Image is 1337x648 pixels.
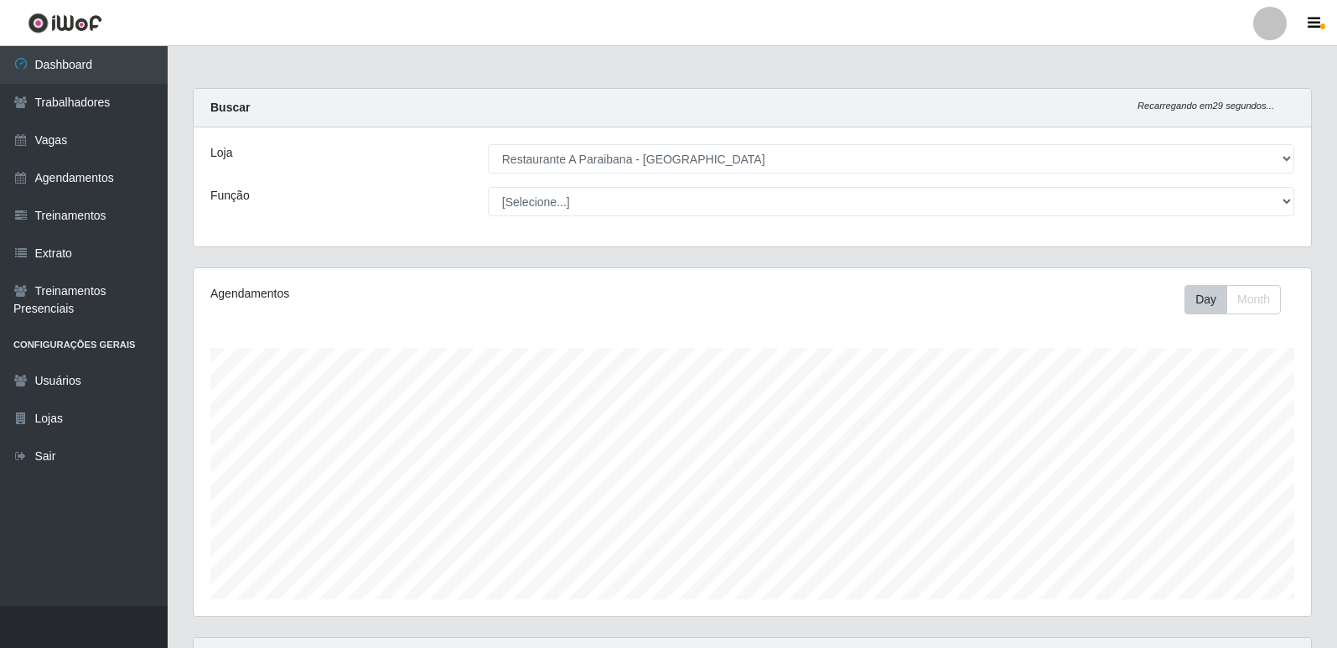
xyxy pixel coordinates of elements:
img: CoreUI Logo [28,13,102,34]
label: Loja [210,144,232,162]
div: Toolbar with button groups [1184,285,1294,314]
i: Recarregando em 29 segundos... [1137,101,1274,111]
div: First group [1184,285,1281,314]
button: Month [1226,285,1281,314]
button: Day [1184,285,1227,314]
strong: Buscar [210,101,250,114]
div: Agendamentos [210,285,647,303]
label: Função [210,187,250,205]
